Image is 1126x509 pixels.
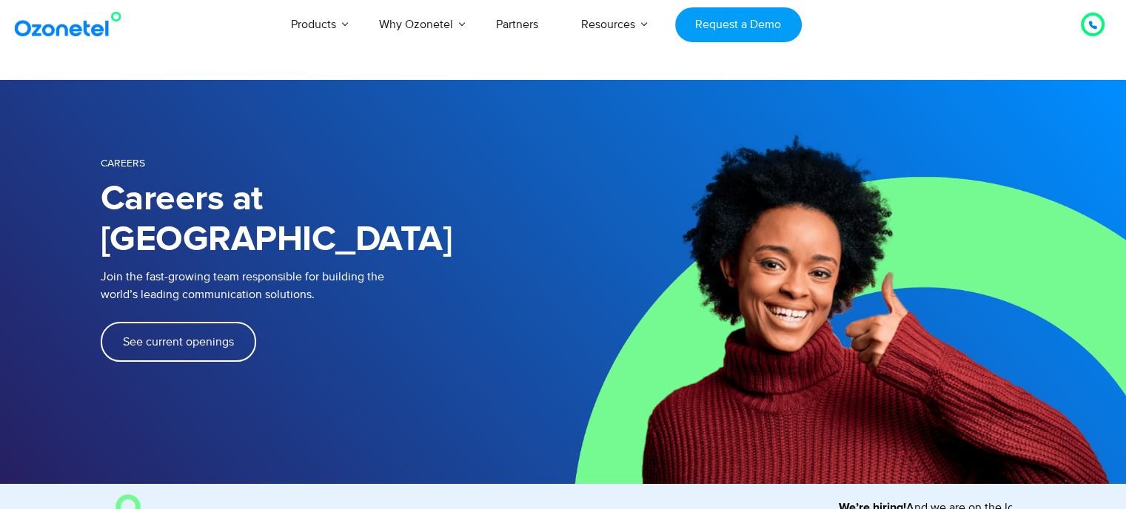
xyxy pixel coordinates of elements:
[123,336,234,348] span: See current openings
[101,179,563,260] h1: Careers at [GEOGRAPHIC_DATA]
[101,268,541,303] p: Join the fast-growing team responsible for building the world’s leading communication solutions.
[675,7,802,42] a: Request a Demo
[101,157,145,169] span: Careers
[101,322,256,362] a: See current openings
